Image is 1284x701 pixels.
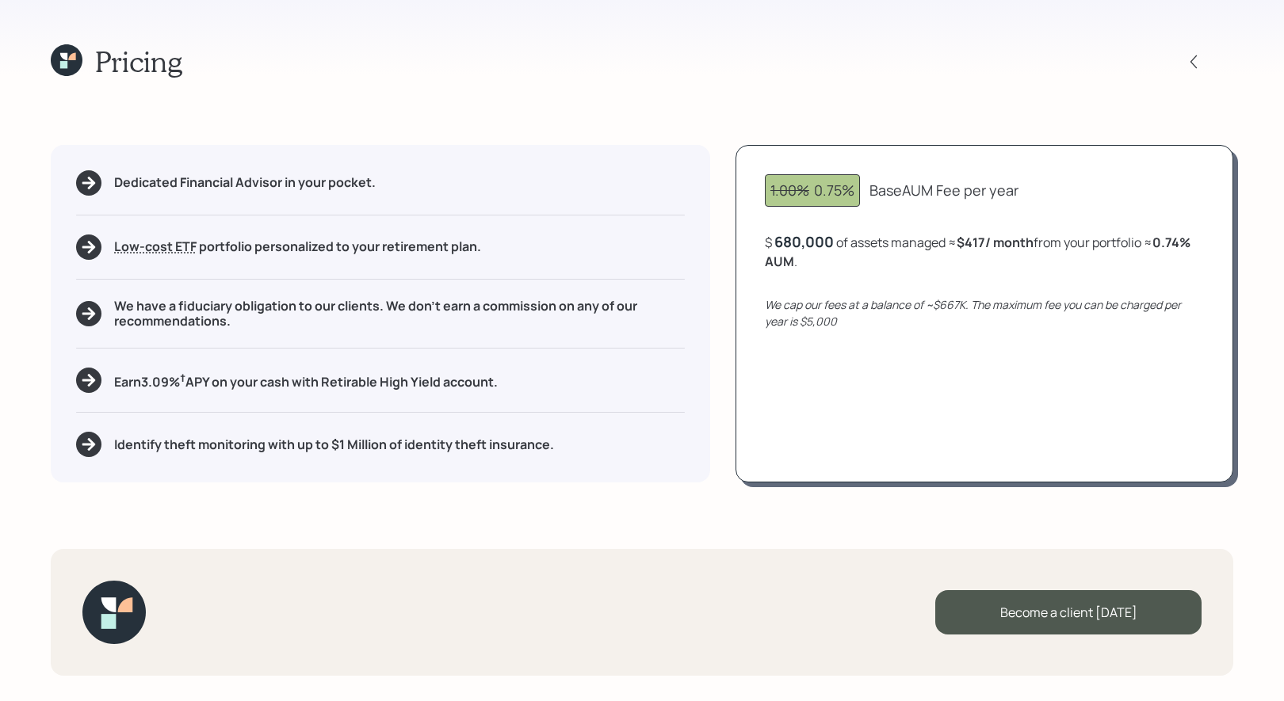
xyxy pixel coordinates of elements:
sup: † [180,371,185,385]
span: 1.00% [770,181,809,200]
h5: Dedicated Financial Advisor in your pocket. [114,175,376,190]
div: $ of assets managed ≈ from your portfolio ≈ . [765,232,1204,271]
h1: Pricing [95,44,182,78]
iframe: Customer reviews powered by Trustpilot [165,566,367,685]
h5: We have a fiduciary obligation to our clients. We don't earn a commission on any of our recommend... [114,299,685,329]
div: 680,000 [774,232,834,251]
b: 0.74 % AUM [765,234,1190,270]
i: We cap our fees at a balance of ~$667K. The maximum fee you can be charged per year is $5,000 [765,297,1181,329]
h5: portfolio personalized to your retirement plan. [114,239,481,254]
b: $417 / month [957,234,1034,251]
div: 0.75% [770,180,854,201]
div: Base AUM Fee per year [869,180,1018,201]
div: Become a client [DATE] [935,590,1202,634]
h5: Earn 3.09 % APY on your cash with Retirable High Yield account. [114,371,498,391]
h5: Identify theft monitoring with up to $1 Million of identity theft insurance. [114,437,554,452]
span: Low-cost ETF [114,238,197,255]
